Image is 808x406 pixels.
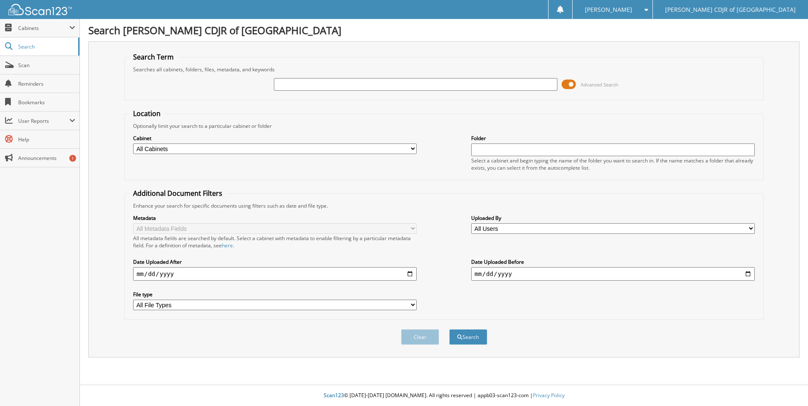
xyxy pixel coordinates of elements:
legend: Location [129,109,165,118]
label: Metadata [133,214,417,222]
img: scan123-logo-white.svg [8,4,72,15]
span: Search [18,43,74,50]
label: Folder [471,135,755,142]
span: Reminders [18,80,75,87]
label: File type [133,291,417,298]
span: Announcements [18,154,75,162]
div: All metadata fields are searched by default. Select a cabinet with metadata to enable filtering b... [133,235,417,249]
legend: Search Term [129,52,178,62]
button: Clear [401,329,439,345]
span: Help [18,136,75,143]
input: start [133,267,417,281]
span: [PERSON_NAME] CDJR of [GEOGRAPHIC_DATA] [665,7,796,12]
div: 1 [69,155,76,162]
span: User Reports [18,117,69,125]
span: Advanced Search [581,81,618,88]
label: Date Uploaded Before [471,258,755,265]
h1: Search [PERSON_NAME] CDJR of [GEOGRAPHIC_DATA] [88,23,800,37]
label: Uploaded By [471,214,755,222]
span: Bookmarks [18,99,75,106]
div: Enhance your search for specific documents using filters such as date and file type. [129,202,759,209]
span: Cabinets [18,24,69,32]
div: Optionally limit your search to a particular cabinet or folder [129,122,759,130]
button: Search [449,329,487,345]
span: [PERSON_NAME] [585,7,632,12]
span: Scan123 [324,392,344,399]
div: Searches all cabinets, folders, files, metadata, and keywords [129,66,759,73]
legend: Additional Document Filters [129,189,227,198]
a: Privacy Policy [533,392,565,399]
span: Scan [18,62,75,69]
input: end [471,267,755,281]
a: here [222,242,233,249]
label: Cabinet [133,135,417,142]
label: Date Uploaded After [133,258,417,265]
div: Select a cabinet and begin typing the name of the folder you want to search in. If the name match... [471,157,755,171]
div: © [DATE]-[DATE] [DOMAIN_NAME]. All rights reserved | appb03-scan123-com | [80,385,808,406]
